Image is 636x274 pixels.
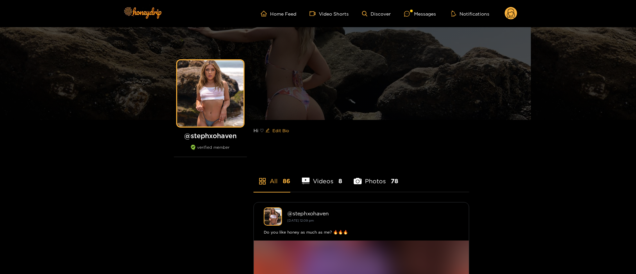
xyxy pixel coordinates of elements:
[283,177,290,185] span: 86
[264,229,459,236] div: Do you like honey as much as me? 🔥🔥🔥
[302,162,342,192] li: Videos
[264,207,282,226] img: stephxohaven
[404,10,436,18] div: Messages
[265,128,270,133] span: edit
[449,10,491,17] button: Notifications
[174,132,247,140] h1: @ stephxohaven
[253,162,290,192] li: All
[310,11,349,17] a: Video Shorts
[261,11,270,17] span: home
[258,177,266,185] span: appstore
[287,219,314,222] small: [DATE] 12:09 pm
[391,177,398,185] span: 78
[310,11,319,17] span: video-camera
[174,145,247,157] div: verified member
[261,11,296,17] a: Home Feed
[338,177,342,185] span: 8
[272,127,289,134] span: Edit Bio
[354,162,398,192] li: Photos
[362,11,391,17] a: Discover
[287,210,459,216] div: @ stephxohaven
[264,125,290,136] button: editEdit Bio
[253,120,469,141] div: Hi ♡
